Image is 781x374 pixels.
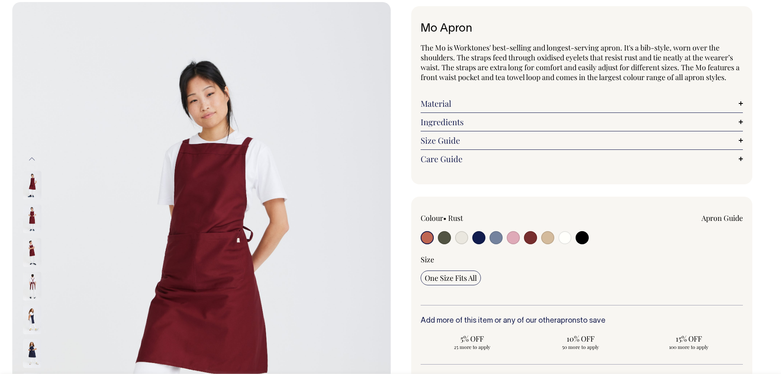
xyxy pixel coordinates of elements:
[421,99,743,108] a: Material
[641,344,736,350] span: 100 more to apply
[421,117,743,127] a: Ingredients
[425,344,520,350] span: 25 more to apply
[533,334,628,344] span: 10% OFF
[425,273,477,283] span: One Size Fits All
[23,171,41,200] img: burgundy
[421,213,550,223] div: Colour
[421,23,743,35] h1: Mo Apron
[443,213,446,223] span: •
[421,331,524,353] input: 5% OFF 25 more to apply
[23,238,41,267] img: burgundy
[641,334,736,344] span: 15% OFF
[23,272,41,301] img: burgundy
[425,334,520,344] span: 5% OFF
[529,331,632,353] input: 10% OFF 50 more to apply
[533,344,628,350] span: 50 more to apply
[448,213,463,223] label: Rust
[23,204,41,233] img: burgundy
[637,331,740,353] input: 15% OFF 100 more to apply
[23,305,41,334] img: dark-navy
[557,317,580,324] a: aprons
[23,339,41,368] img: dark-navy
[701,213,743,223] a: Apron Guide
[26,150,38,168] button: Previous
[421,271,481,285] input: One Size Fits All
[421,43,740,82] span: The Mo is Worktones' best-selling and longest-serving apron. It's a bib-style, worn over the shou...
[421,317,743,325] h6: Add more of this item or any of our other to save
[421,135,743,145] a: Size Guide
[421,154,743,164] a: Care Guide
[421,255,743,264] div: Size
